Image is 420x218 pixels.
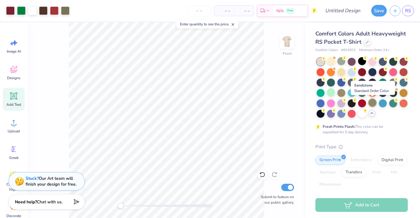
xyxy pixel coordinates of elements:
strong: Fresh Prints Flash: [323,124,355,129]
span: Image AI [7,49,21,54]
span: – – [218,8,230,14]
span: RS [405,7,411,14]
span: Add Text [6,102,21,107]
div: Foil [387,168,401,177]
span: Upload [8,129,20,134]
div: Rhinestones [315,180,345,189]
span: Standard Order Color [354,88,389,93]
div: Applique [315,168,340,177]
span: Comfort Colors Adult Heavyweight RS Pocket T-Shirt [315,30,406,46]
div: Transfers [342,168,366,177]
span: Minimum Order: 24 + [359,48,389,53]
input: – – [187,5,211,16]
span: # 6030CC [341,48,356,53]
label: Submit to feature on our public gallery. [257,194,294,205]
span: – – [238,8,250,14]
div: Print Type [315,143,408,150]
div: This color can be expedited for 5 day delivery. [323,124,398,135]
div: Digital Print [378,156,407,165]
div: Embroidery [347,156,376,165]
a: RS [402,6,414,16]
div: Our Art team will finish your design for free. [26,176,77,187]
div: Screen Print [315,156,345,165]
div: Front [283,51,292,56]
strong: Need help? [15,199,37,205]
span: Clipart & logos [4,182,24,192]
strong: Stuck? [26,176,39,181]
div: Enter quantity to see the price. [177,20,239,28]
input: Untitled Design [320,5,365,17]
span: Comfort Colors [315,48,338,53]
div: Accessibility label [118,203,124,209]
span: Free [287,9,293,13]
div: Vinyl [368,168,385,177]
span: Greek [9,155,19,160]
span: Designs [7,76,20,80]
img: Front [281,35,293,48]
div: Sandstone [351,81,395,95]
span: Chat with us. [37,199,63,205]
span: N/A [276,8,284,14]
button: Save [371,5,387,17]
